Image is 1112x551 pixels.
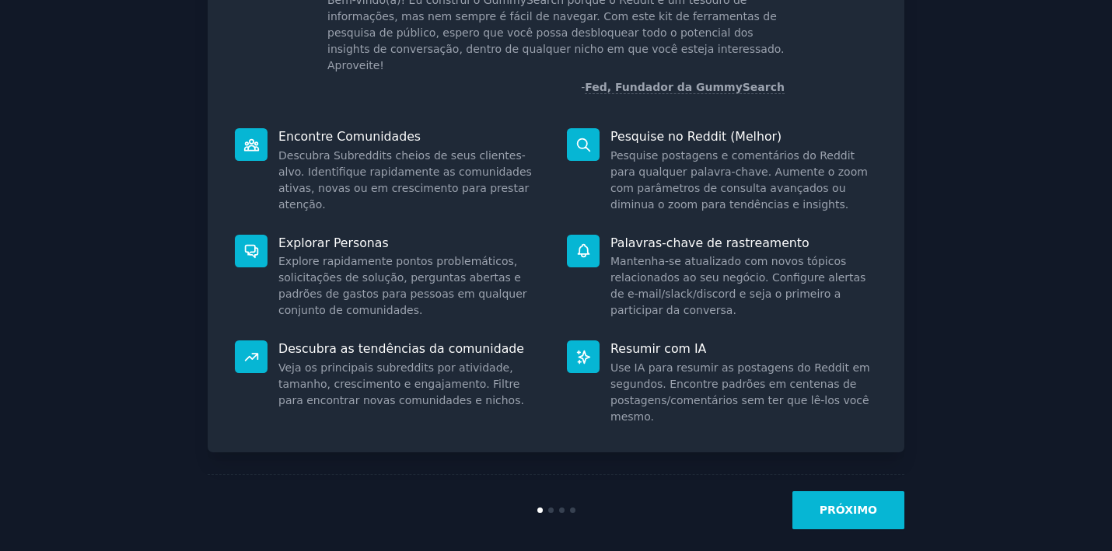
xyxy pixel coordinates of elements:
p: Resumir com IA [610,340,877,357]
dd: Explore rapidamente pontos problemáticos, solicitações de solução, perguntas abertas e padrões de... [278,253,545,319]
dd: Pesquise postagens e comentários do Reddit para qualquer palavra-chave. Aumente o zoom com parâme... [610,148,877,213]
p: Pesquise no Reddit (Melhor) [610,128,877,145]
div: - [581,79,785,96]
dd: Veja os principais subreddits por atividade, tamanho, crescimento e engajamento. Filtre para enco... [278,360,545,409]
dd: Descubra Subreddits cheios de seus clientes-alvo. Identifique rapidamente as comunidades ativas, ... [278,148,545,213]
a: Fed, Fundador da GummySearch [585,81,785,94]
p: Descubra as tendências da comunidade [278,340,545,357]
dd: Use IA para resumir as postagens do Reddit em segundos. Encontre padrões em centenas de postagens... [610,360,877,425]
p: Explorar Personas [278,235,545,251]
button: PRÓXIMO [792,491,904,529]
p: Encontre Comunidades [278,128,545,145]
p: Palavras-chave de rastreamento [610,235,877,251]
dd: Mantenha-se atualizado com novos tópicos relacionados ao seu negócio. Configure alertas de e-mail... [610,253,877,319]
